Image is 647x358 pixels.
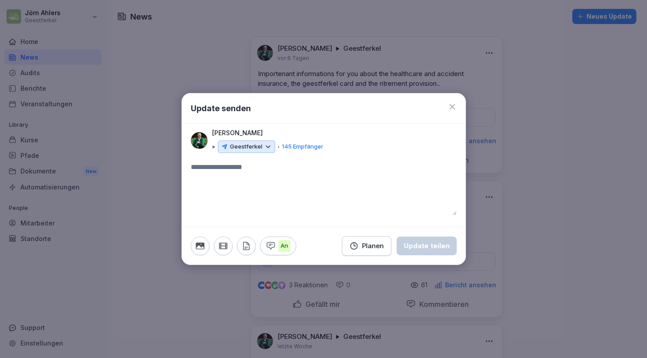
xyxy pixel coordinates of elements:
[404,241,450,251] div: Update teilen
[282,142,323,151] p: 145 Empfänger
[260,237,296,255] button: An
[212,128,263,138] p: [PERSON_NAME]
[278,240,290,252] p: An
[342,236,391,256] button: Planen
[191,102,251,114] h1: Update senden
[191,132,208,149] img: bjt6ac15zr3cwr6gyxmatz36.png
[230,142,262,151] p: Geestferkel
[397,237,457,255] button: Update teilen
[350,241,384,251] div: Planen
